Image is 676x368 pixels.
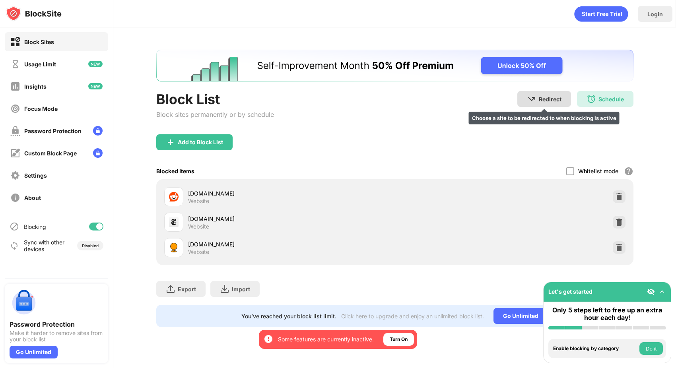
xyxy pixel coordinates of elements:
img: focus-off.svg [10,104,20,114]
div: [DOMAIN_NAME] [188,215,395,223]
img: omni-setup-toggle.svg [658,288,666,296]
img: favicons [169,192,179,201]
img: error-circle-white.svg [264,334,273,344]
div: Import [232,286,250,292]
img: time-usage-off.svg [10,59,20,69]
div: Blocking [24,223,46,230]
div: Let's get started [548,288,592,295]
div: Website [188,223,209,230]
img: block-on.svg [10,37,20,47]
img: new-icon.svg [88,83,103,89]
div: Go Unlimited [493,308,548,324]
img: eye-not-visible.svg [647,288,655,296]
div: Sync with other devices [24,239,65,252]
div: animation [574,6,628,22]
div: [DOMAIN_NAME] [188,189,395,198]
div: Password Protection [24,128,82,134]
img: favicons [169,217,179,227]
div: Only 5 steps left to free up an extra hour each day! [548,306,666,322]
div: Export [178,286,196,292]
div: You’ve reached your block list limit. [241,313,336,320]
div: Insights [24,83,47,90]
div: Add to Block List [178,139,223,145]
div: Turn On [390,335,408,343]
img: about-off.svg [10,193,20,203]
div: Make it harder to remove sites from your block list [10,330,103,343]
button: Do it [639,342,663,355]
div: [DOMAIN_NAME] [188,240,395,248]
div: Block List [156,91,274,107]
div: Website [188,198,209,205]
div: Blocked Items [156,168,194,174]
div: Usage Limit [24,61,56,68]
img: insights-off.svg [10,81,20,91]
div: Some features are currently inactive. [278,335,374,343]
div: Block sites permanently or by schedule [156,110,274,118]
div: Block Sites [24,39,54,45]
div: Redirect [539,96,561,103]
div: Settings [24,172,47,179]
img: password-protection-off.svg [10,126,20,136]
img: blocking-icon.svg [10,222,19,231]
div: Click here to upgrade and enjoy an unlimited block list. [341,313,484,320]
div: Whitelist mode [578,168,618,174]
div: Disabled [82,243,99,248]
div: Custom Block Page [24,150,77,157]
div: Schedule [598,96,624,103]
div: Website [188,248,209,256]
div: Login [647,11,663,17]
img: sync-icon.svg [10,241,19,250]
img: logo-blocksite.svg [6,6,62,21]
img: lock-menu.svg [93,126,103,136]
div: Go Unlimited [10,346,58,358]
img: settings-off.svg [10,170,20,180]
img: push-password-protection.svg [10,289,38,317]
div: Password Protection [10,320,103,328]
img: new-icon.svg [88,61,103,67]
img: lock-menu.svg [93,148,103,158]
div: About [24,194,41,201]
img: customize-block-page-off.svg [10,148,20,158]
div: Choose a site to be redirected to when blocking is active [469,112,620,124]
div: Enable blocking by category [553,346,637,351]
img: favicons [169,243,179,252]
iframe: Banner [156,50,633,81]
div: Focus Mode [24,105,58,112]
